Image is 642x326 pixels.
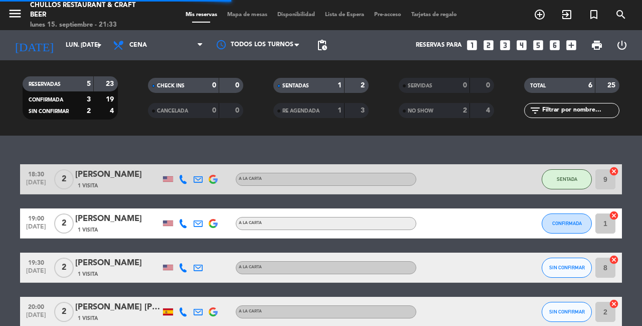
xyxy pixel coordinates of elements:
strong: 0 [235,82,241,89]
span: print [591,39,603,51]
input: Filtrar por nombre... [541,105,619,116]
span: 19:00 [24,212,49,224]
i: looks_4 [515,39,528,52]
span: SIN CONFIRMAR [549,265,585,270]
span: 2 [54,302,74,322]
span: [DATE] [24,224,49,235]
span: 2 [54,169,74,189]
strong: 5 [87,80,91,87]
span: 19:30 [24,256,49,268]
span: SENTADA [557,176,577,182]
span: Disponibilidad [272,12,320,18]
span: TOTAL [530,83,546,88]
i: cancel [609,210,619,221]
i: search [615,9,627,21]
div: [PERSON_NAME] [75,168,160,181]
span: RESERVADAS [29,82,61,87]
strong: 3 [87,96,91,103]
span: CANCELADA [157,108,188,114]
button: SIN CONFIRMAR [542,258,592,278]
span: CONFIRMADA [552,221,582,226]
span: 2 [54,213,74,234]
i: arrow_drop_down [93,39,105,51]
i: looks_5 [532,39,545,52]
strong: 1 [338,107,342,114]
strong: 3 [361,107,367,114]
span: Tarjetas de regalo [406,12,462,18]
strong: 25 [607,82,617,89]
span: SERVIDAS [408,83,432,88]
span: pending_actions [316,39,328,51]
i: exit_to_app [561,9,573,21]
strong: 0 [212,107,216,114]
div: [PERSON_NAME] [PERSON_NAME] [75,301,160,314]
span: 1 Visita [78,226,98,234]
i: [DATE] [8,34,61,56]
strong: 0 [212,82,216,89]
strong: 0 [486,82,492,89]
button: SIN CONFIRMAR [542,302,592,322]
span: SIN CONFIRMAR [29,109,69,114]
span: Mis reservas [181,12,222,18]
strong: 0 [463,82,467,89]
i: looks_one [465,39,478,52]
i: looks_6 [548,39,561,52]
strong: 6 [588,82,592,89]
strong: 23 [106,80,116,87]
span: Lista de Espera [320,12,369,18]
i: cancel [609,255,619,265]
span: 20:00 [24,300,49,312]
strong: 4 [486,107,492,114]
strong: 19 [106,96,116,103]
span: Reservas para [416,42,462,49]
strong: 1 [338,82,342,89]
span: 1 Visita [78,314,98,322]
img: google-logo.png [209,307,218,316]
div: LOG OUT [609,30,634,60]
span: A la carta [239,309,262,313]
span: A la carta [239,177,262,181]
span: [DATE] [24,179,49,191]
span: A la carta [239,221,262,225]
strong: 0 [235,107,241,114]
span: [DATE] [24,312,49,323]
i: looks_two [482,39,495,52]
span: CONFIRMADA [29,97,63,102]
span: RE AGENDADA [282,108,319,114]
i: turned_in_not [588,9,600,21]
button: menu [8,6,23,25]
span: Cena [129,42,147,49]
i: cancel [609,166,619,176]
span: SIN CONFIRMAR [549,309,585,314]
span: 18:30 [24,168,49,179]
i: power_settings_new [616,39,628,51]
img: google-logo.png [209,175,218,184]
div: Chullos Restaurant & Craft Beer [30,1,153,20]
strong: 2 [463,107,467,114]
i: filter_list [529,104,541,117]
span: CHECK INS [157,83,185,88]
div: lunes 15. septiembre - 21:33 [30,20,153,30]
span: Mapa de mesas [222,12,272,18]
img: google-logo.png [209,219,218,228]
i: add_box [565,39,578,52]
span: [DATE] [24,268,49,279]
strong: 2 [361,82,367,89]
div: [PERSON_NAME] [75,212,160,226]
span: 1 Visita [78,182,98,190]
button: CONFIRMADA [542,213,592,234]
span: Pre-acceso [369,12,406,18]
i: add_circle_outline [534,9,546,21]
strong: 4 [110,107,116,115]
strong: 2 [87,107,91,115]
i: cancel [609,299,619,309]
span: NO SHOW [408,108,433,114]
span: 1 Visita [78,270,98,278]
span: 2 [54,258,74,278]
button: SENTADA [542,169,592,189]
div: [PERSON_NAME] [75,257,160,270]
span: A la carta [239,265,262,269]
i: looks_3 [499,39,512,52]
i: menu [8,6,23,21]
span: SENTADAS [282,83,309,88]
